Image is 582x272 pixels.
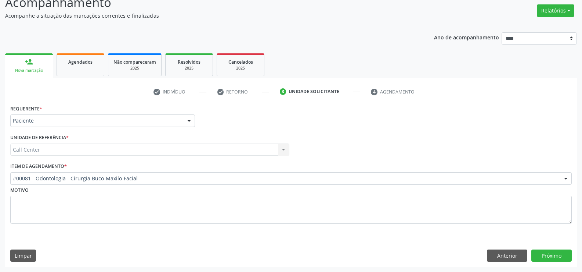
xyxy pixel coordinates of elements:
[171,66,207,71] div: 2025
[487,250,527,262] button: Anterior
[228,59,253,65] span: Cancelados
[10,132,69,144] label: Unidade de referência
[10,250,36,262] button: Limpar
[531,250,572,262] button: Próximo
[25,58,33,66] div: person_add
[5,12,405,20] p: Acompanhe a situação das marcações correntes e finalizadas
[434,32,499,42] p: Ano de acompanhamento
[289,88,339,95] div: Unidade solicitante
[222,66,259,71] div: 2025
[68,59,93,65] span: Agendados
[10,161,67,172] label: Item de agendamento
[10,185,29,196] label: Motivo
[113,66,156,71] div: 2025
[13,117,180,124] span: Paciente
[10,103,42,114] label: Requerente
[537,4,574,17] button: Relatórios
[13,175,557,182] span: #00081 - Odontologia - Cirurgia Buco-Maxilo-Facial
[178,59,200,65] span: Resolvidos
[113,59,156,65] span: Não compareceram
[280,88,286,95] div: 3
[10,68,48,73] div: Nova marcação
